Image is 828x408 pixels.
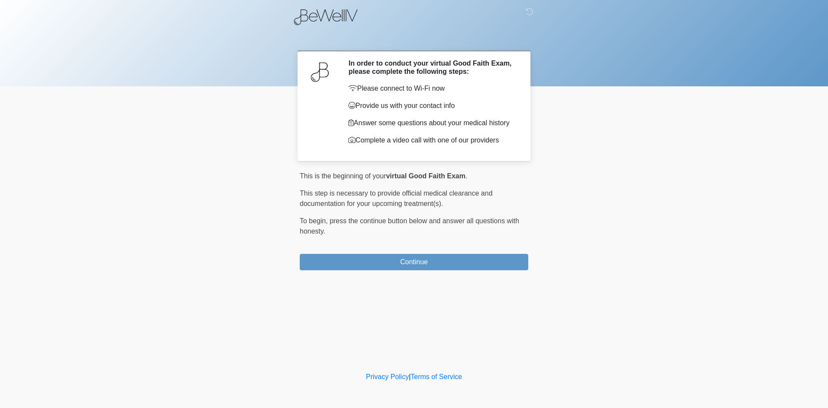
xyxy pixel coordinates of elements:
[348,59,515,76] h2: In order to conduct your virtual Good Faith Exam, please complete the following steps:
[348,83,515,94] p: Please connect to Wi-Fi now
[366,373,409,380] a: Privacy Policy
[300,254,528,270] button: Continue
[293,31,535,47] h1: ‎ ‎ ‎
[300,172,386,180] span: This is the beginning of your
[348,135,515,145] p: Complete a video call with one of our providers
[465,172,467,180] span: .
[411,373,462,380] a: Terms of Service
[409,373,411,380] a: |
[386,172,465,180] strong: virtual Good Faith Exam
[300,217,519,235] span: press the continue button below and answer all questions with honesty.
[348,118,515,128] p: Answer some questions about your medical history
[306,59,332,85] img: Agent Avatar
[291,6,364,26] img: BeWell IV Logo
[300,217,329,225] span: To begin,
[300,190,492,207] span: This step is necessary to provide official medical clearance and documentation for your upcoming ...
[348,101,515,111] p: Provide us with your contact info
